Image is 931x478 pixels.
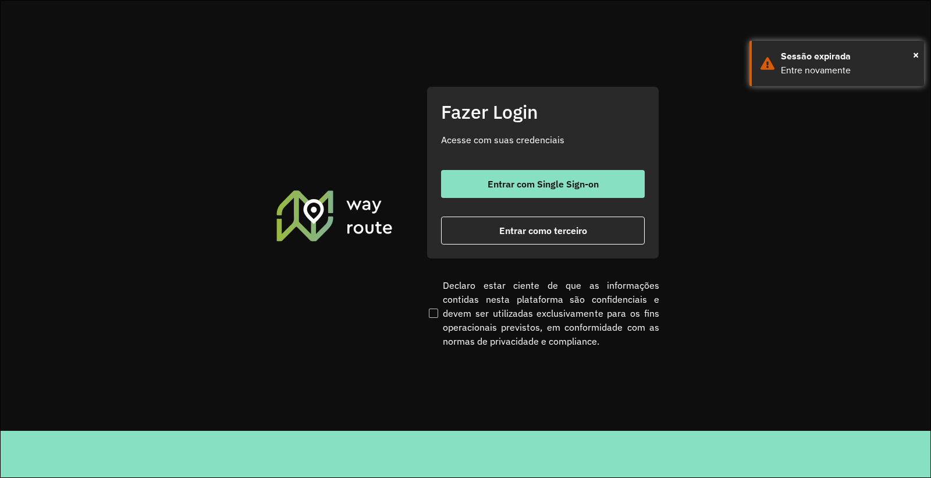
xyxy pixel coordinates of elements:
[913,46,919,63] button: Close
[781,49,915,63] div: Sessão expirada
[781,63,915,77] div: Entre novamente
[441,133,645,147] p: Acesse com suas credenciais
[488,179,599,189] span: Entrar com Single Sign-on
[441,217,645,245] button: button
[441,101,645,123] h2: Fazer Login
[441,170,645,198] button: button
[499,226,587,235] span: Entrar como terceiro
[275,189,395,242] img: Roteirizador AmbevTech
[913,46,919,63] span: ×
[427,278,659,348] label: Declaro estar ciente de que as informações contidas nesta plataforma são confidenciais e devem se...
